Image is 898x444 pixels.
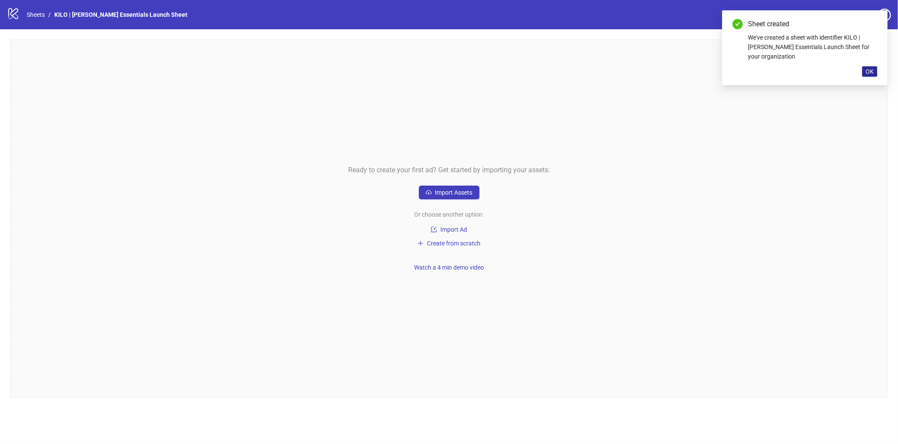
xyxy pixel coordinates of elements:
[733,19,743,29] span: check-circle
[414,238,484,248] button: Create from scratch
[431,227,437,233] span: import
[414,264,484,271] span: Watch a 4 min demo video
[829,9,875,22] a: Settings
[427,240,480,247] span: Create from scratch
[53,10,189,19] a: KILO | [PERSON_NAME] Essentials Launch Sheet
[419,224,479,235] button: Import Ad
[862,66,877,77] button: OK
[435,189,473,196] span: Import Assets
[418,240,424,246] span: plus
[748,33,877,61] div: We've created a sheet with identifier KILO | [PERSON_NAME] Essentials Launch Sheet for your organ...
[426,189,432,196] span: cloud-upload
[25,10,47,19] a: Sheets
[48,10,51,19] li: /
[868,19,877,28] a: Close
[419,186,480,199] button: Import Assets
[748,19,877,29] div: Sheet created
[411,262,487,273] button: Watch a 4 min demo video
[440,226,467,233] span: Import Ad
[348,165,550,175] span: Ready to create your first ad? Get started by importing your assets:
[878,9,891,22] span: question-circle
[415,210,484,219] span: Or choose another option:
[866,68,874,75] span: OK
